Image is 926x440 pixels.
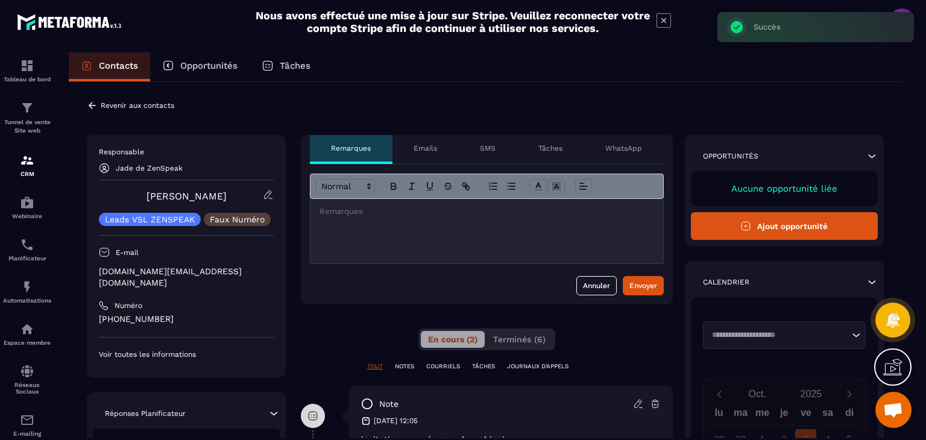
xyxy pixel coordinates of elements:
img: social-network [20,364,34,379]
img: automations [20,195,34,210]
h2: Nous avons effectué une mise à jour sur Stripe. Veuillez reconnecter votre compte Stripe afin de ... [255,9,650,34]
a: automationsautomationsEspace membre [3,313,51,355]
a: formationformationCRM [3,144,51,186]
button: Ajout opportunité [691,212,878,240]
div: Envoyer [629,280,657,292]
p: E-mail [116,248,139,257]
p: Contacts [99,60,138,71]
p: Calendrier [703,277,749,287]
p: Opportunités [703,151,758,161]
p: NOTES [395,362,414,371]
a: automationsautomationsAutomatisations [3,271,51,313]
a: social-networksocial-networkRéseaux Sociaux [3,355,51,404]
button: Annuler [576,276,617,295]
div: Search for option [703,321,866,349]
p: Tunnel de vente Site web [3,118,51,135]
a: schedulerschedulerPlanificateur [3,228,51,271]
p: [DOMAIN_NAME][EMAIL_ADDRESS][DOMAIN_NAME] [99,266,274,289]
a: [PERSON_NAME] [146,190,227,202]
p: Opportunités [180,60,238,71]
p: Tableau de bord [3,76,51,83]
a: formationformationTunnel de vente Site web [3,92,51,144]
p: JOURNAUX D'APPELS [507,362,569,371]
p: WhatsApp [605,143,642,153]
p: Automatisations [3,297,51,304]
button: Terminés (6) [486,331,553,348]
p: Réseaux Sociaux [3,382,51,395]
p: Réponses Planificateur [105,409,186,418]
p: Revenir aux contacts [101,101,174,110]
img: logo [17,11,125,33]
p: note [379,398,398,410]
p: TOUT [367,362,383,371]
img: email [20,413,34,427]
p: Jade de ZenSpeak [116,164,183,172]
p: Tâches [280,60,310,71]
img: automations [20,322,34,336]
img: formation [20,58,34,73]
p: [DATE] 12:05 [374,416,418,426]
p: Emails [414,143,437,153]
p: Tâches [538,143,562,153]
span: En cours (2) [428,335,477,344]
p: Aucune opportunité liée [703,183,866,194]
p: Numéro [115,301,142,310]
div: Ouvrir le chat [875,392,912,428]
p: CRM [3,171,51,177]
p: Espace membre [3,339,51,346]
p: Planificateur [3,255,51,262]
p: SMS [480,143,496,153]
a: automationsautomationsWebinaire [3,186,51,228]
p: Responsable [99,147,274,157]
a: Opportunités [150,52,250,81]
span: Terminés (6) [493,335,546,344]
p: Voir toutes les informations [99,350,274,359]
img: formation [20,101,34,115]
p: Webinaire [3,213,51,219]
p: Remarques [331,143,371,153]
a: Tâches [250,52,323,81]
p: Faux Numéro [210,215,265,224]
p: Leads VSL ZENSPEAK [105,215,195,224]
a: Contacts [69,52,150,81]
button: En cours (2) [421,331,485,348]
button: Envoyer [623,276,664,295]
p: E-mailing [3,430,51,437]
p: [PHONE_NUMBER] [99,313,274,325]
a: formationformationTableau de bord [3,49,51,92]
p: TÂCHES [472,362,495,371]
input: Search for option [708,329,849,341]
img: automations [20,280,34,294]
img: formation [20,153,34,168]
p: COURRIELS [426,362,460,371]
img: scheduler [20,237,34,252]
